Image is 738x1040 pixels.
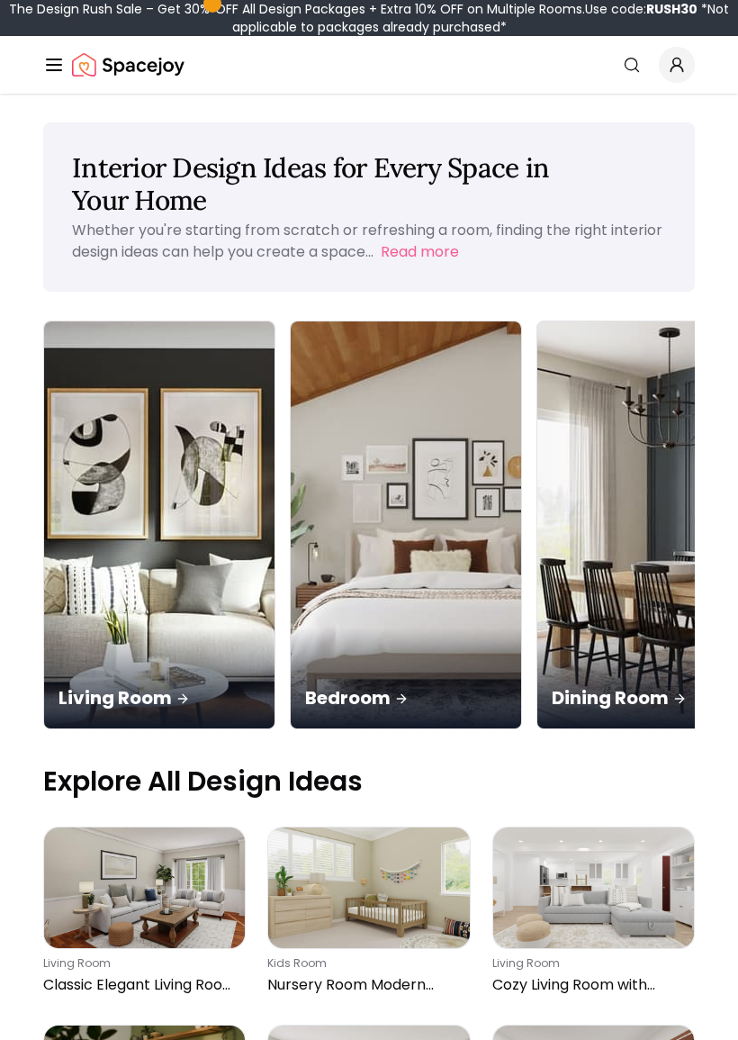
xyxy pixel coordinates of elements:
[493,827,694,948] img: Cozy Living Room with Modern Minimalist Style
[305,685,507,710] p: Bedroom
[492,827,695,1003] a: Cozy Living Room with Modern Minimalist Styleliving roomCozy Living Room with Modern Minimalist S...
[492,956,688,971] p: living room
[290,321,522,729] a: BedroomBedroom
[72,47,184,83] img: Spacejoy Logo
[492,974,688,996] p: Cozy Living Room with Modern Minimalist Style
[267,827,470,1003] a: Nursery Room Modern Eclectic with Playful Accentskids roomNursery Room Modern Eclectic with Playf...
[267,956,463,971] p: kids room
[43,956,238,971] p: living room
[72,47,184,83] a: Spacejoy
[72,151,666,216] h1: Interior Design Ideas for Every Space in Your Home
[43,765,695,798] p: Explore All Design Ideas
[44,321,274,728] img: Living Room
[267,974,463,996] p: Nursery Room Modern Eclectic with Playful Accents
[43,36,695,94] nav: Global
[268,827,469,948] img: Nursery Room Modern Eclectic with Playful Accents
[72,220,662,262] p: Whether you're starting from scratch or refreshing a room, finding the right interior design idea...
[43,321,275,729] a: Living RoomLiving Room
[43,974,238,996] p: Classic Elegant Living Room with Cozy Eclectic Decor
[58,685,260,710] p: Living Room
[44,827,245,948] img: Classic Elegant Living Room with Cozy Eclectic Decor
[291,321,521,728] img: Bedroom
[381,241,459,263] button: Read more
[43,827,246,1003] a: Classic Elegant Living Room with Cozy Eclectic Decorliving roomClassic Elegant Living Room with C...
